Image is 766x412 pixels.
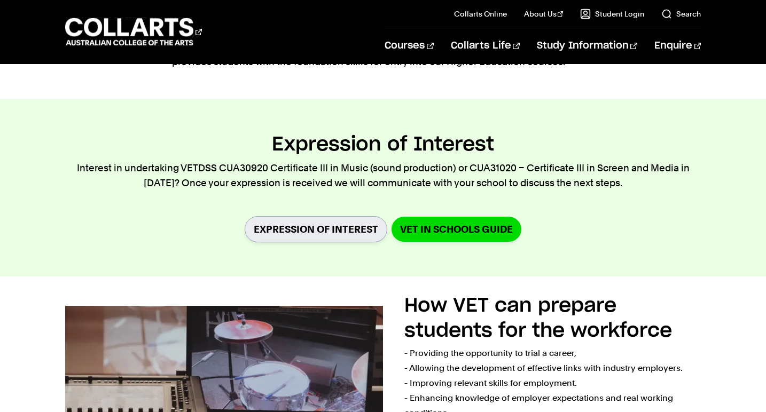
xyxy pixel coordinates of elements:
h2: Expression of Interest [272,133,494,156]
a: Collarts Online [454,9,507,19]
a: Study Information [537,28,637,64]
div: Go to homepage [65,17,202,47]
h2: How VET can prepare students for the workforce [404,296,672,340]
a: Student Login [580,9,644,19]
p: Interest in undertaking VETDSS CUA30920 Certificate III in Music (sound production) or CUA31020 –... [65,161,701,191]
a: Enquire [654,28,701,64]
a: About Us [524,9,564,19]
a: VET in Schools Guide [392,217,521,242]
a: Collarts Life [451,28,520,64]
a: Expression of Interest [245,216,387,242]
a: Courses [385,28,433,64]
a: Search [661,9,701,19]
